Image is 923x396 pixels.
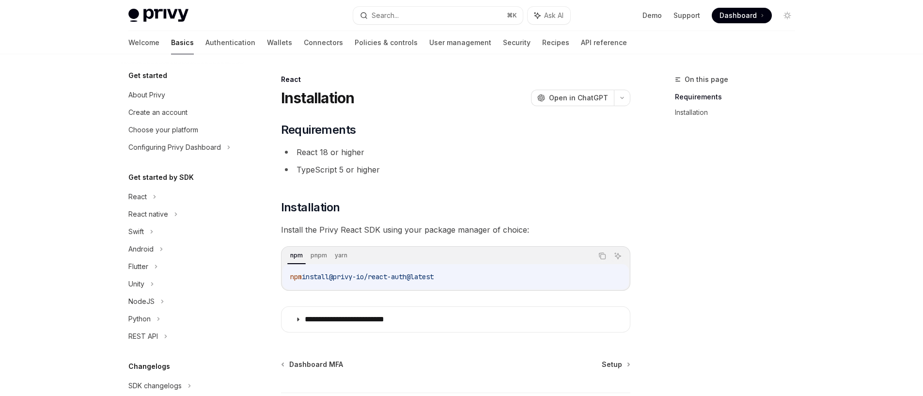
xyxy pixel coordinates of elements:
[503,31,531,54] a: Security
[685,74,728,85] span: On this page
[282,360,343,369] a: Dashboard MFA
[128,296,155,307] div: NodeJS
[121,104,245,121] a: Create an account
[602,360,629,369] a: Setup
[355,31,418,54] a: Policies & controls
[128,331,158,342] div: REST API
[642,11,662,20] a: Demo
[549,93,608,103] span: Open in ChatGPT
[128,278,144,290] div: Unity
[128,142,221,153] div: Configuring Privy Dashboard
[281,200,340,215] span: Installation
[128,313,151,325] div: Python
[329,272,434,281] span: @privy-io/react-auth@latest
[128,261,148,272] div: Flutter
[581,31,627,54] a: API reference
[304,31,343,54] a: Connectors
[544,11,563,20] span: Ask AI
[712,8,772,23] a: Dashboard
[372,10,399,21] div: Search...
[281,163,630,176] li: TypeScript 5 or higher
[128,208,168,220] div: React native
[128,31,159,54] a: Welcome
[507,12,517,19] span: ⌘ K
[528,7,570,24] button: Ask AI
[128,226,144,238] div: Swift
[281,145,630,159] li: React 18 or higher
[205,31,255,54] a: Authentication
[281,223,630,237] span: Install the Privy React SDK using your package manager of choice:
[602,360,622,369] span: Setup
[171,31,194,54] a: Basics
[596,250,609,262] button: Copy the contents from the code block
[128,380,182,392] div: SDK changelogs
[542,31,569,54] a: Recipes
[780,8,795,23] button: Toggle dark mode
[128,243,154,255] div: Android
[281,122,356,138] span: Requirements
[128,191,147,203] div: React
[128,107,188,118] div: Create an account
[267,31,292,54] a: Wallets
[281,89,355,107] h1: Installation
[531,90,614,106] button: Open in ChatGPT
[720,11,757,20] span: Dashboard
[353,7,523,24] button: Search...⌘K
[121,121,245,139] a: Choose your platform
[128,361,170,372] h5: Changelogs
[429,31,491,54] a: User management
[287,250,306,261] div: npm
[128,124,198,136] div: Choose your platform
[673,11,700,20] a: Support
[128,172,194,183] h5: Get started by SDK
[281,75,630,84] div: React
[290,272,302,281] span: npm
[121,86,245,104] a: About Privy
[302,272,329,281] span: install
[611,250,624,262] button: Ask AI
[332,250,350,261] div: yarn
[308,250,330,261] div: pnpm
[289,360,343,369] span: Dashboard MFA
[128,89,165,101] div: About Privy
[128,70,167,81] h5: Get started
[128,9,188,22] img: light logo
[675,105,803,120] a: Installation
[675,89,803,105] a: Requirements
